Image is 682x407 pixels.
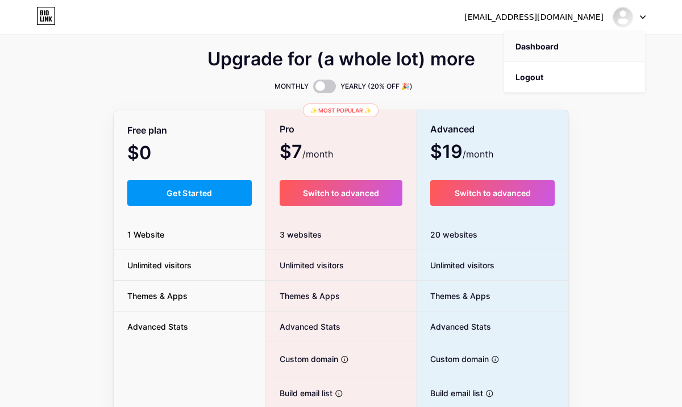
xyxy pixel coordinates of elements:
span: Upgrade for (a whole lot) more [207,52,475,66]
span: /month [302,147,333,161]
span: Custom domain [266,353,338,365]
span: $7 [280,145,333,161]
span: /month [463,147,493,161]
span: YEARLY (20% OFF 🎉) [340,81,413,92]
img: bestgamereviews [612,6,634,28]
li: Logout [504,62,645,93]
span: Build email list [417,387,483,399]
div: 3 websites [266,219,417,250]
span: $0 [127,146,182,162]
span: Themes & Apps [114,290,201,302]
span: Pro [280,119,294,139]
span: Get Started [167,188,213,198]
span: Unlimited visitors [417,259,494,271]
span: Switch to advanced [303,188,379,198]
span: Themes & Apps [417,290,490,302]
button: Switch to advanced [280,180,403,206]
div: ✨ Most popular ✨ [303,103,379,117]
div: [EMAIL_ADDRESS][DOMAIN_NAME] [464,11,604,23]
button: Get Started [127,180,252,206]
button: Switch to advanced [430,180,555,206]
span: 1 Website [114,229,178,240]
span: Advanced Stats [266,321,340,333]
span: Advanced [430,119,475,139]
span: Themes & Apps [266,290,340,302]
span: Advanced Stats [114,321,202,333]
span: Unlimited visitors [114,259,205,271]
span: Advanced Stats [417,321,491,333]
span: Custom domain [417,353,489,365]
span: MONTHLY [275,81,309,92]
span: Unlimited visitors [266,259,344,271]
span: $19 [430,145,493,161]
div: 20 websites [417,219,568,250]
span: Switch to advanced [455,188,531,198]
span: Free plan [127,121,167,140]
a: Dashboard [504,31,645,62]
span: Build email list [266,387,332,399]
